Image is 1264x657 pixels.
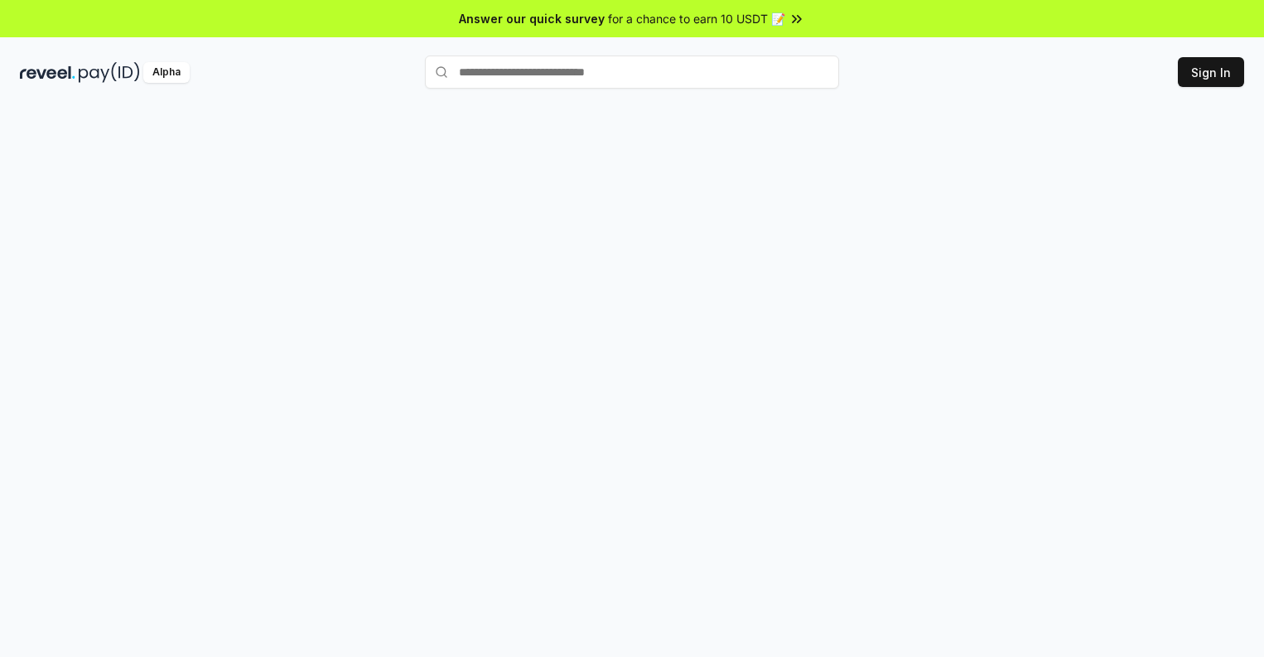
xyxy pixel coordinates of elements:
[143,62,190,83] div: Alpha
[459,10,605,27] span: Answer our quick survey
[608,10,785,27] span: for a chance to earn 10 USDT 📝
[20,62,75,83] img: reveel_dark
[79,62,140,83] img: pay_id
[1178,57,1244,87] button: Sign In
